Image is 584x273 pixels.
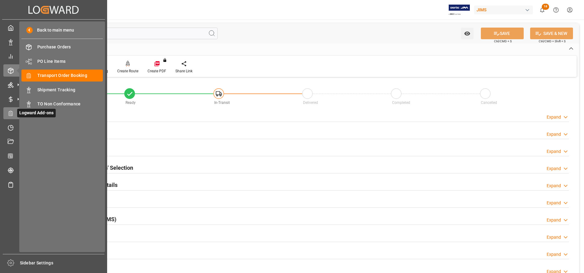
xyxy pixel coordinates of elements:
span: TO Non Conformance [37,101,103,107]
a: Tracking Shipment [3,164,104,176]
span: Purchase Orders [37,44,103,50]
span: 18 [542,4,549,10]
button: JIMS [474,4,535,16]
button: Help Center [549,3,563,17]
button: SAVE & NEW [530,28,573,39]
a: PO Line Items [21,55,103,67]
span: Delivered [303,100,318,105]
div: Create Route [117,68,138,74]
a: Transport Order Booking [21,70,103,82]
div: JIMS [474,6,533,14]
a: Document Management [3,136,104,148]
span: Shipment Tracking [37,87,103,93]
div: Share Link [175,68,193,74]
span: Transport Order Booking [37,72,103,79]
span: PO Line Items [37,58,103,65]
button: show 18 new notifications [535,3,549,17]
a: Timeslot Management V2 [3,121,104,133]
div: Expand [547,183,561,189]
button: open menu [461,28,474,39]
a: My Cockpit [3,22,104,34]
a: Sailing Schedules [3,178,104,190]
div: Expand [547,131,561,138]
span: Cancelled [481,100,497,105]
span: Ctrl/CMD + Shift + S [539,39,566,44]
a: Purchase Orders [21,41,103,53]
div: Expand [547,200,561,206]
span: Back to main menu [33,27,74,33]
span: Ready [125,100,136,105]
a: Data Management [3,36,104,48]
a: TO Non Conformance [21,98,103,110]
input: Search Fields [28,28,218,39]
span: Completed [392,100,410,105]
span: Logward Add-ons [17,109,56,117]
a: My Reports [3,50,104,62]
button: SAVE [481,28,524,39]
div: Expand [547,251,561,258]
div: Expand [547,165,561,172]
div: Expand [547,148,561,155]
div: Expand [547,217,561,223]
div: Expand [547,114,561,120]
span: Sidebar Settings [20,260,105,266]
span: Ctrl/CMD + S [494,39,512,44]
a: Shipment Tracking [21,84,103,96]
span: In-Transit [214,100,230,105]
img: Exertis%20JAM%20-%20Email%20Logo.jpg_1722504956.jpg [449,5,470,15]
div: Expand [547,234,561,241]
a: CO2 Calculator [3,150,104,162]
